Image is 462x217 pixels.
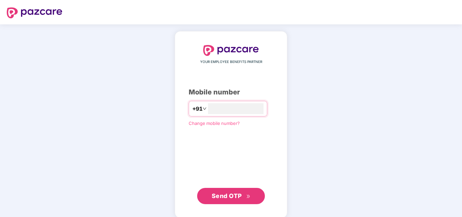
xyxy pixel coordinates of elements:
[192,105,203,113] span: +91
[246,194,251,199] span: double-right
[197,188,265,204] button: Send OTPdouble-right
[203,45,259,56] img: logo
[189,121,240,126] a: Change mobile number?
[203,107,207,111] span: down
[189,87,273,97] div: Mobile number
[7,7,62,18] img: logo
[212,192,242,199] span: Send OTP
[200,59,262,65] span: YOUR EMPLOYEE BENEFITS PARTNER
